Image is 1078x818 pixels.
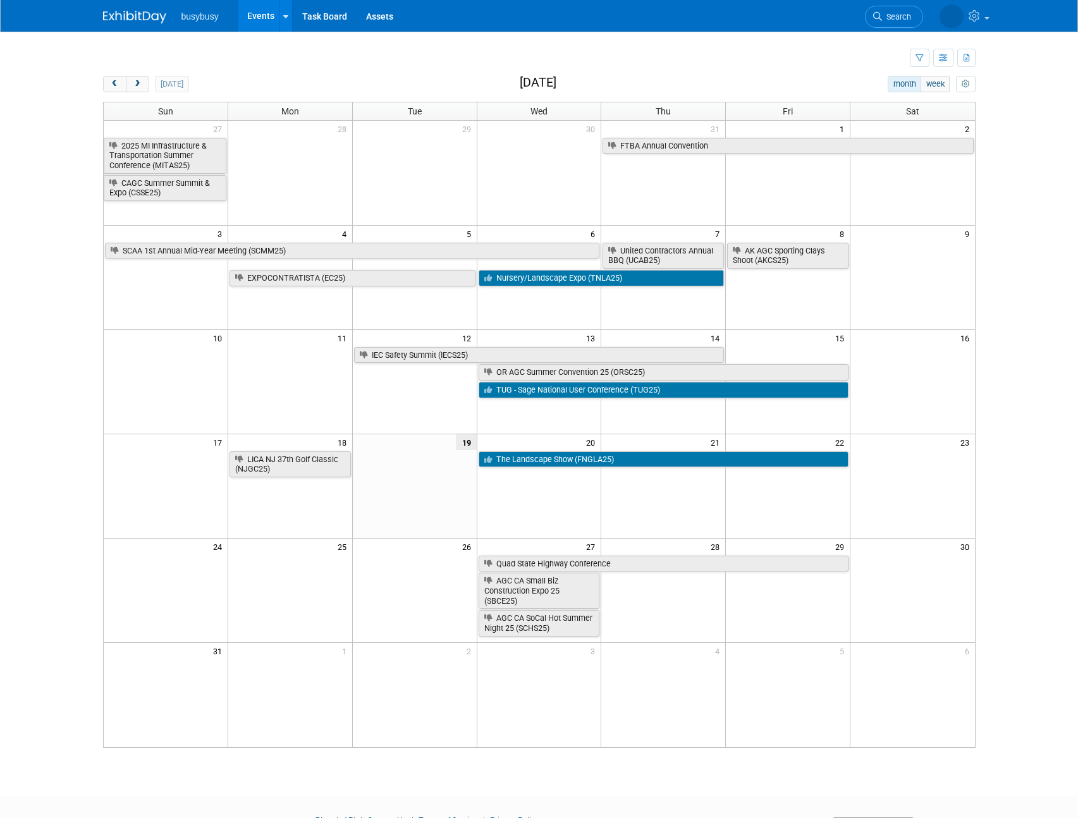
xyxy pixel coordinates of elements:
a: United Contractors Annual BBQ (UCAB25) [603,243,724,269]
span: 2 [964,121,975,137]
span: Tue [408,106,422,116]
a: Quad State Highway Conference [479,556,849,572]
span: 7 [714,226,725,241]
span: Search [882,12,911,21]
span: 5 [838,643,850,659]
span: 28 [709,539,725,554]
span: 11 [336,330,352,346]
span: Thu [656,106,671,116]
span: 14 [709,330,725,346]
a: The Landscape Show (FNGLA25) [479,451,849,468]
span: 12 [461,330,477,346]
a: AGC CA Small Biz Construction Expo 25 (SBCE25) [479,573,600,609]
span: 17 [212,434,228,450]
a: Nursery/Landscape Expo (TNLA25) [479,270,725,286]
span: 19 [456,434,477,450]
button: next [126,76,149,92]
span: 9 [964,226,975,241]
a: FTBA Annual Convention [603,138,973,154]
span: 21 [709,434,725,450]
span: 30 [585,121,601,137]
span: 22 [834,434,850,450]
span: Sat [906,106,919,116]
button: [DATE] [155,76,188,92]
span: 20 [585,434,601,450]
span: 8 [838,226,850,241]
span: 3 [216,226,228,241]
span: 1 [838,121,850,137]
span: 28 [336,121,352,137]
span: 4 [341,226,352,241]
span: 6 [964,643,975,659]
a: IEC Safety Summit (IECS25) [354,347,725,363]
a: LICA NJ 37th Golf Classic (NJGC25) [230,451,351,477]
span: 24 [212,539,228,554]
span: 2 [465,643,477,659]
span: 23 [959,434,975,450]
span: Sun [158,106,173,116]
button: week [921,76,950,92]
span: 4 [714,643,725,659]
span: 31 [709,121,725,137]
img: Avery Cope [940,4,964,28]
a: OR AGC Summer Convention 25 (ORSC25) [479,364,849,381]
span: 10 [212,330,228,346]
a: CAGC Summer Summit & Expo (CSSE25) [104,175,226,201]
span: 29 [834,539,850,554]
a: TUG - Sage National User Conference (TUG25) [479,382,849,398]
span: 27 [212,121,228,137]
span: 27 [585,539,601,554]
span: 31 [212,643,228,659]
span: busybusy [181,11,219,21]
span: 15 [834,330,850,346]
span: 26 [461,539,477,554]
a: AGC CA SoCal Hot Summer Night 25 (SCHS25) [479,610,600,636]
button: prev [103,76,126,92]
span: Fri [783,106,793,116]
span: 29 [461,121,477,137]
a: Search [865,6,923,28]
span: 16 [959,330,975,346]
a: SCAA 1st Annual Mid-Year Meeting (SCMM25) [105,243,600,259]
button: month [888,76,921,92]
span: 18 [336,434,352,450]
i: Personalize Calendar [962,80,970,89]
span: Wed [530,106,548,116]
button: myCustomButton [956,76,975,92]
span: 1 [341,643,352,659]
span: 6 [589,226,601,241]
span: 30 [959,539,975,554]
span: 25 [336,539,352,554]
img: ExhibitDay [103,11,166,23]
a: 2025 MI Infrastructure & Transportation Summer Conference (MITAS25) [104,138,226,174]
h2: [DATE] [520,76,556,90]
a: EXPOCONTRATISTA (EC25) [230,270,475,286]
a: AK AGC Sporting Clays Shoot (AKCS25) [727,243,848,269]
span: 5 [465,226,477,241]
span: 13 [585,330,601,346]
span: Mon [281,106,299,116]
span: 3 [589,643,601,659]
